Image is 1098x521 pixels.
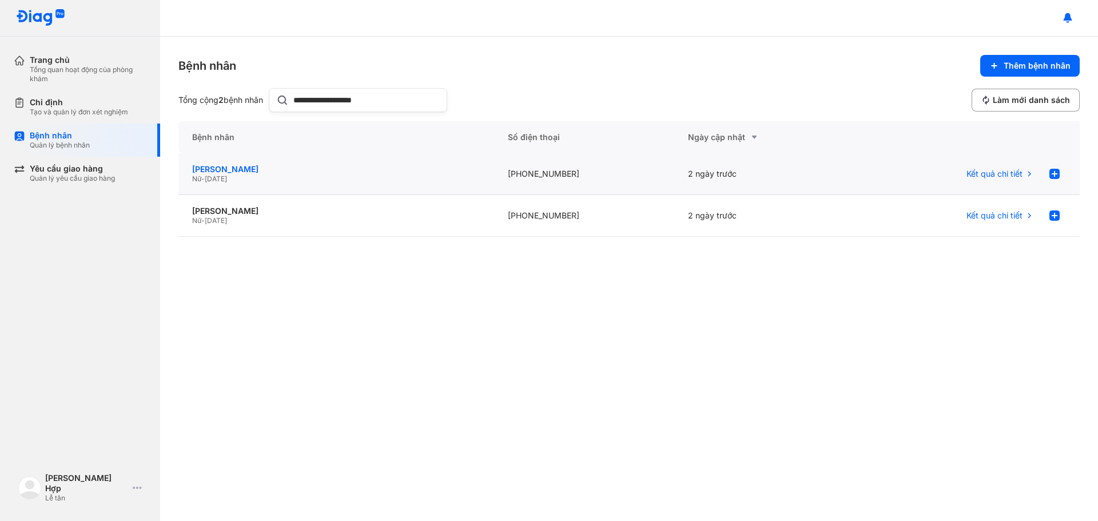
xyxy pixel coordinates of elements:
[1004,61,1071,71] span: Thêm bệnh nhân
[201,174,205,183] span: -
[674,153,854,195] div: 2 ngày trước
[993,95,1070,105] span: Làm mới danh sách
[494,153,674,195] div: [PHONE_NUMBER]
[205,216,227,225] span: [DATE]
[16,9,65,27] img: logo
[192,174,201,183] span: Nữ
[205,174,227,183] span: [DATE]
[45,473,128,494] div: [PERSON_NAME] Hợp
[494,195,674,237] div: [PHONE_NUMBER]
[966,169,1023,179] span: Kết quả chi tiết
[30,65,146,83] div: Tổng quan hoạt động của phòng khám
[972,89,1080,112] button: Làm mới danh sách
[18,476,41,499] img: logo
[30,97,128,108] div: Chỉ định
[192,206,480,216] div: [PERSON_NAME]
[980,55,1080,77] button: Thêm bệnh nhân
[218,95,224,105] span: 2
[30,108,128,117] div: Tạo và quản lý đơn xét nghiệm
[192,216,201,225] span: Nữ
[494,121,674,153] div: Số điện thoại
[688,130,841,144] div: Ngày cập nhật
[178,121,494,153] div: Bệnh nhân
[192,164,480,174] div: [PERSON_NAME]
[178,95,264,105] div: Tổng cộng bệnh nhân
[30,130,90,141] div: Bệnh nhân
[201,216,205,225] span: -
[30,141,90,150] div: Quản lý bệnh nhân
[30,174,115,183] div: Quản lý yêu cầu giao hàng
[178,58,236,74] div: Bệnh nhân
[30,55,146,65] div: Trang chủ
[45,494,128,503] div: Lễ tân
[966,210,1023,221] span: Kết quả chi tiết
[30,164,115,174] div: Yêu cầu giao hàng
[674,195,854,237] div: 2 ngày trước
